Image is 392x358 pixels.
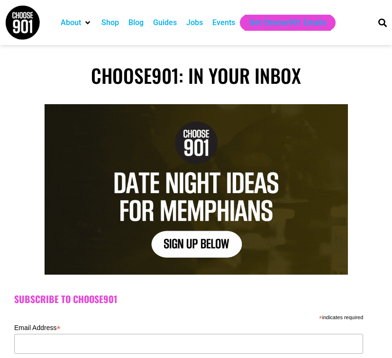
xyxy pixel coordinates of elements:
[101,17,119,28] a: Shop
[14,312,363,321] div: indicates required
[14,321,363,332] label: Email Address
[45,104,348,275] img: Text graphic with "Choose 901" logo. Reads: "7 Things to Do in Memphis This Week. Sign Up Below."...
[14,294,378,305] h2: Subscribe to Choose901
[212,17,235,28] a: Events
[128,17,144,28] a: Blog
[153,17,177,28] a: Guides
[374,15,390,30] div: Search
[56,15,365,31] nav: Main nav
[249,17,326,28] a: Get Choose901 Emails
[186,17,203,28] a: Jobs
[5,64,387,87] h1: Choose901: In Your Inbox
[61,17,81,28] a: About
[56,15,97,31] div: About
